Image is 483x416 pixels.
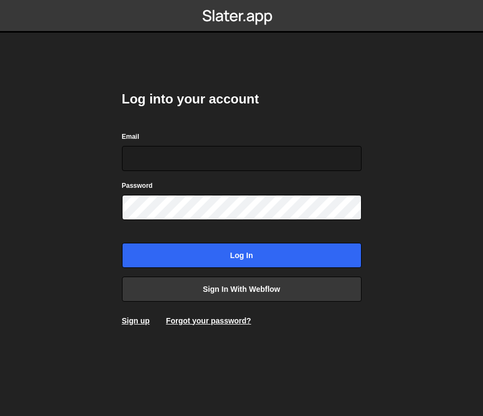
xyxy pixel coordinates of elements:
a: Forgot your password? [166,316,251,325]
a: Sign up [122,316,150,325]
label: Password [122,180,153,191]
h2: Log into your account [122,90,362,108]
label: Email [122,131,139,142]
input: Log in [122,243,362,268]
a: Sign in with Webflow [122,277,362,302]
